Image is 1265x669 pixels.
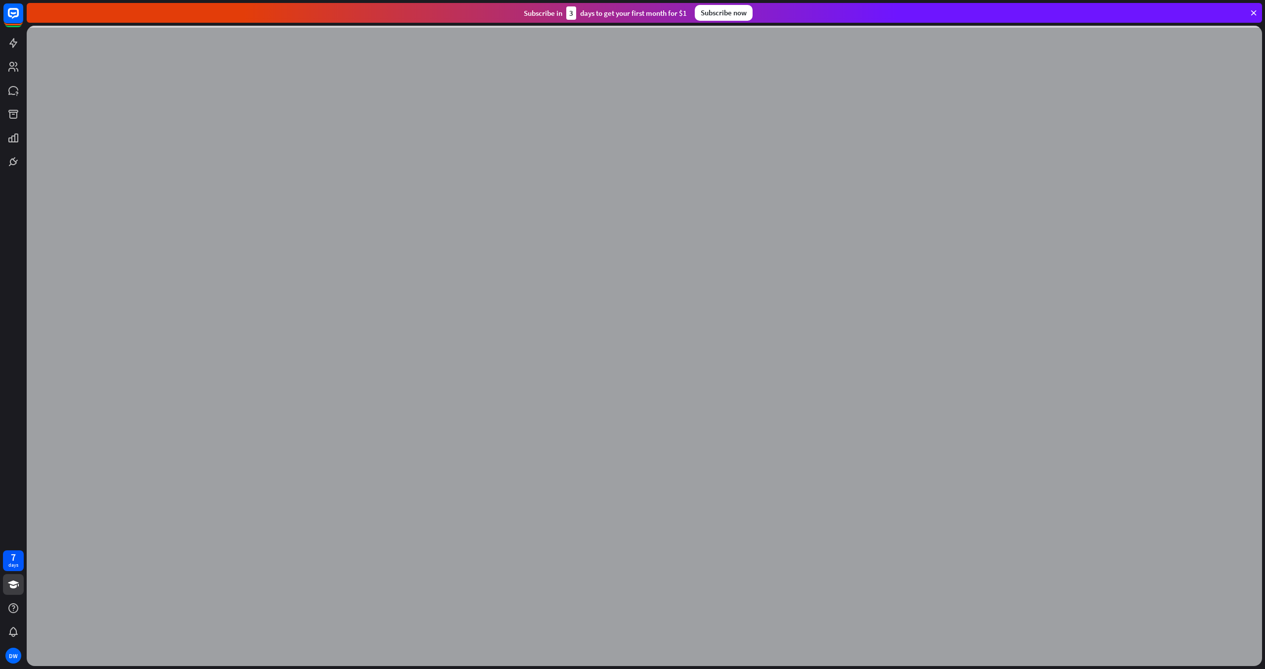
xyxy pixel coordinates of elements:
div: 3 [566,6,576,20]
div: Subscribe in days to get your first month for $1 [524,6,687,20]
div: days [8,562,18,569]
div: DW [5,648,21,664]
a: 7 days [3,550,24,571]
div: 7 [11,553,16,562]
div: Subscribe now [695,5,753,21]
